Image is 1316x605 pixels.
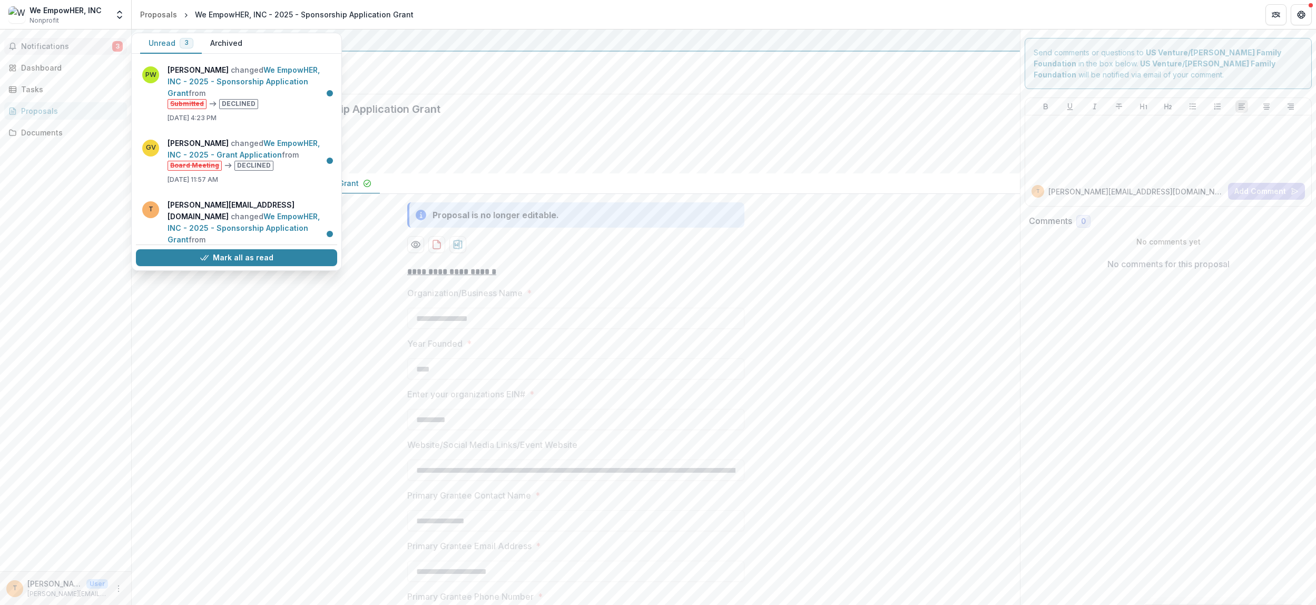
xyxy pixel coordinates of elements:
[184,39,189,46] span: 3
[4,38,127,55] button: Notifications3
[1137,100,1150,113] button: Heading 1
[1284,100,1297,113] button: Align Right
[168,212,320,244] a: We EmpowHER, INC - 2025 - Sponsorship Application Grant
[1186,100,1199,113] button: Bullet List
[1064,100,1076,113] button: Underline
[168,138,331,171] p: changed from
[1235,100,1248,113] button: Align Left
[21,105,119,116] div: Proposals
[168,199,331,256] p: changed from
[1081,217,1086,226] span: 0
[407,489,531,502] p: Primary Grantee Contact Name
[4,59,127,76] a: Dashboard
[136,249,337,266] button: Mark all as read
[1113,100,1125,113] button: Strike
[8,6,25,23] img: We EmpowHER, INC
[1265,4,1286,25] button: Partners
[1029,236,1308,247] p: No comments yet
[1034,48,1281,68] strong: US Venture/[PERSON_NAME] Family Foundation
[1025,38,1312,89] div: Send comments or questions to in the box below. will be notified via email of your comment.
[202,33,251,54] button: Archived
[407,287,523,299] p: Organization/Business Name
[428,236,445,253] button: download-proposal
[4,102,127,120] a: Proposals
[1107,258,1230,270] p: No comments for this proposal
[1211,100,1224,113] button: Ordered List
[1029,216,1072,226] h2: Comments
[1036,189,1040,194] div: theresa@weempowher.org
[112,4,127,25] button: Open entity switcher
[140,33,202,54] button: Unread
[1088,100,1101,113] button: Italicize
[1291,4,1312,25] button: Get Help
[1039,100,1052,113] button: Bold
[21,42,112,51] span: Notifications
[407,438,577,451] p: Website/Social Media Links/Event Website
[407,540,532,552] p: Primary Grantee Email Address
[27,589,108,599] p: [PERSON_NAME][EMAIL_ADDRESS][DOMAIN_NAME]
[112,41,123,52] span: 3
[86,579,108,589] p: User
[407,337,463,350] p: Year Founded
[136,7,418,22] nav: breadcrumb
[449,236,466,253] button: download-proposal
[4,81,127,98] a: Tasks
[1228,183,1305,200] button: Add Comment
[27,578,82,589] p: [PERSON_NAME][EMAIL_ADDRESS][DOMAIN_NAME]
[140,34,1011,46] div: US Venture/[PERSON_NAME] Family Foundation
[433,209,559,221] div: Proposal is no longer editable.
[168,65,320,97] a: We EmpowHER, INC - 2025 - Sponsorship Application Grant
[1034,59,1275,79] strong: US Venture/[PERSON_NAME] Family Foundation
[112,582,125,595] button: More
[30,5,102,16] div: We EmpowHER, INC
[21,84,119,95] div: Tasks
[140,9,177,20] div: Proposals
[407,236,424,253] button: Preview df497b5b-2c08-4850-b8a4-e6f261ceb657-0.pdf
[13,585,17,592] div: theresa@weempowher.org
[1260,100,1273,113] button: Align Center
[407,590,534,603] p: Primary Grantee Phone Number
[195,9,414,20] div: We EmpowHER, INC - 2025 - Sponsorship Application Grant
[30,16,59,25] span: Nonprofit
[136,7,181,22] a: Proposals
[168,64,331,109] p: changed from
[21,62,119,73] div: Dashboard
[140,103,995,115] h2: We EmpowHER, INC - 2025 - Sponsorship Application Grant
[407,388,525,401] p: Enter your organizations EIN#
[1048,186,1224,197] p: [PERSON_NAME][EMAIL_ADDRESS][DOMAIN_NAME]
[4,124,127,141] a: Documents
[1162,100,1174,113] button: Heading 2
[168,139,320,159] a: We EmpowHER, INC - 2025 - Grant Application
[21,127,119,138] div: Documents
